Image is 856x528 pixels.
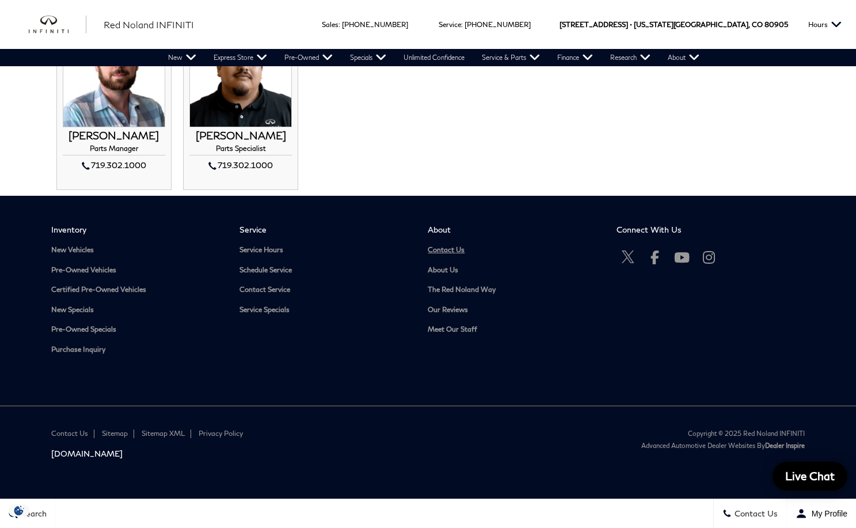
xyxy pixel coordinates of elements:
[29,16,86,34] a: infiniti
[276,49,341,66] a: Pre-Owned
[189,158,292,172] div: 719.302.1000
[698,246,721,269] a: Open Instagram in a new window
[549,49,602,66] a: Finance
[51,325,222,334] a: Pre-Owned Specials
[189,130,292,142] h3: [PERSON_NAME]
[189,145,292,155] h4: Parts Specialist
[239,286,410,294] a: Contact Service
[428,325,599,334] a: Meet Our Staff
[428,266,599,275] a: About Us
[428,225,599,234] span: About
[63,25,165,127] img: CHARLIE HOWARD
[342,20,408,29] a: [PHONE_NUMBER]
[560,20,788,29] a: [STREET_ADDRESS] • [US_STATE][GEOGRAPHIC_DATA], CO 80905
[807,509,847,518] span: My Profile
[239,225,410,234] span: Service
[63,130,165,142] h3: [PERSON_NAME]
[439,20,461,29] span: Service
[51,225,222,234] span: Inventory
[341,49,395,66] a: Specials
[765,442,805,449] a: Dealer Inspire
[51,306,222,314] a: New Specials
[428,306,599,314] a: Our Reviews
[51,345,222,354] a: Purchase Inquiry
[189,25,292,127] img: JASON VELASQUEZ
[6,504,32,516] img: Opt-Out Icon
[205,49,276,66] a: Express Store
[51,266,222,275] a: Pre-Owned Vehicles
[51,246,222,254] a: New Vehicles
[239,306,410,314] a: Service Specials
[239,266,410,275] a: Schedule Service
[779,469,840,483] span: Live Chat
[63,145,165,155] h4: Parts Manager
[671,246,694,269] a: Open Youtube-play in a new window
[322,20,338,29] span: Sales
[436,442,804,449] div: Advanced Automotive Dealer Websites by
[617,225,787,234] span: Connect With Us
[102,429,128,438] a: Sitemap
[465,20,531,29] a: [PHONE_NUMBER]
[6,504,32,516] section: Click to Open Cookie Consent Modal
[428,246,599,254] a: Contact Us
[51,286,222,294] a: Certified Pre-Owned Vehicles
[51,449,419,458] a: [DOMAIN_NAME]
[159,49,205,66] a: New
[617,246,640,269] a: Open Twitter in a new window
[659,49,708,66] a: About
[142,429,185,438] a: Sitemap XML
[104,18,194,32] a: Red Noland INFINITI
[436,430,804,437] div: Copyright © 2025 Red Noland INFINITI
[602,49,659,66] a: Research
[51,429,88,438] a: Contact Us
[773,462,847,491] a: Live Chat
[473,49,549,66] a: Service & Parts
[732,508,778,518] span: Contact Us
[104,19,194,30] span: Red Noland INFINITI
[63,158,165,172] div: 719.302.1000
[18,508,47,518] span: Search
[787,499,856,528] button: Open user profile menu
[239,246,410,254] a: Service Hours
[29,16,86,34] img: INFINITI
[461,20,463,29] span: :
[159,49,708,66] nav: Main Navigation
[395,49,473,66] a: Unlimited Confidence
[338,20,340,29] span: :
[199,429,243,438] a: Privacy Policy
[644,246,667,269] a: Open Facebook in a new window
[428,286,599,294] a: The Red Noland Way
